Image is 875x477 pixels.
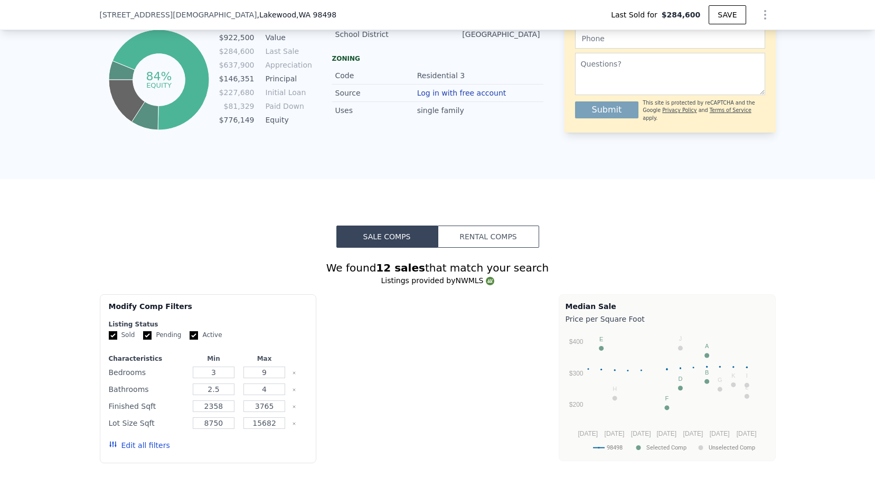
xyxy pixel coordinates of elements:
div: We found that match your search [100,260,776,275]
button: SAVE [709,5,746,24]
input: Pending [143,331,152,340]
button: Rental Comps [438,226,539,248]
div: Median Sale [566,301,769,312]
div: Listing Status [109,320,308,329]
td: Equity [264,114,311,126]
text: [DATE] [736,430,756,437]
text: Selected Comp [646,444,686,451]
img: NWMLS Logo [486,277,494,285]
text: $200 [569,401,583,408]
input: Phone [575,29,765,49]
button: Sale Comps [336,226,438,248]
text: [DATE] [631,430,651,437]
td: $284,600 [219,45,255,57]
text: D [678,376,682,382]
text: [DATE] [656,430,676,437]
div: Max [241,354,288,363]
div: Characteristics [109,354,186,363]
td: Value [264,32,311,43]
td: Paid Down [264,100,311,112]
td: $637,900 [219,59,255,71]
text: $400 [569,338,583,345]
div: This site is protected by reCAPTCHA and the Google and apply. [643,99,765,122]
text: I [746,372,747,379]
span: $284,600 [662,10,701,20]
input: Active [190,331,198,340]
button: Clear [292,422,296,426]
text: J [679,335,682,342]
div: Min [190,354,237,363]
td: Appreciation [264,59,311,71]
text: E [599,336,603,342]
label: Sold [109,331,135,340]
div: Code [335,70,417,81]
button: Edit all filters [109,440,170,451]
text: Unselected Comp [709,444,755,451]
td: $81,329 [219,100,255,112]
div: Price per Square Foot [566,312,769,326]
div: Zoning [332,54,543,63]
text: $300 [569,370,583,377]
button: Show Options [755,4,776,25]
a: Terms of Service [710,107,751,113]
text: B [704,369,708,376]
div: Bedrooms [109,365,186,380]
td: Initial Loan [264,87,311,98]
td: Principal [264,73,311,85]
tspan: 84% [146,70,172,83]
span: [STREET_ADDRESS][DEMOGRAPHIC_DATA] [100,10,257,20]
div: Lot Size Sqft [109,416,186,431]
label: Active [190,331,222,340]
div: Finished Sqft [109,399,186,414]
div: single family [417,105,466,116]
span: , WA 98498 [296,11,336,19]
text: G [718,377,722,383]
text: [DATE] [683,430,703,437]
text: 98498 [607,444,623,451]
span: Last Sold for [611,10,662,20]
text: K [731,372,736,379]
tspan: equity [146,81,172,89]
div: Listings provided by NWMLS [100,275,776,286]
td: $922,500 [219,32,255,43]
text: [DATE] [709,430,729,437]
input: Sold [109,331,117,340]
div: Source [335,88,417,98]
td: $776,149 [219,114,255,126]
button: Log in with free account [417,89,506,97]
button: Clear [292,388,296,392]
text: A [704,343,709,349]
div: Residential 3 [417,70,467,81]
td: Last Sale [264,45,311,57]
label: Pending [143,331,181,340]
button: Clear [292,371,296,375]
button: Clear [292,405,296,409]
text: [DATE] [578,430,598,437]
text: L [745,384,748,390]
svg: A chart. [566,326,769,459]
div: Bathrooms [109,382,186,397]
button: Submit [575,101,639,118]
td: $227,680 [219,87,255,98]
div: Uses [335,105,417,116]
td: $146,351 [219,73,255,85]
div: School District [335,29,438,40]
span: , Lakewood [257,10,337,20]
text: [DATE] [604,430,624,437]
text: H [613,386,617,392]
text: F [665,395,669,401]
strong: 12 sales [376,261,425,274]
div: Modify Comp Filters [109,301,308,320]
a: Privacy Policy [662,107,697,113]
div: [GEOGRAPHIC_DATA] [438,29,540,40]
